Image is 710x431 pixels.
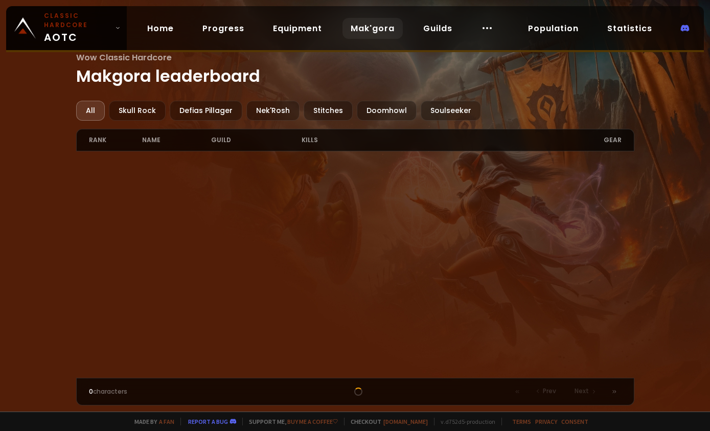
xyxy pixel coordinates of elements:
a: Consent [561,418,588,425]
div: gear [355,129,621,151]
a: Mak'gora [342,18,403,39]
a: Statistics [599,18,660,39]
div: name [142,129,211,151]
a: Guilds [415,18,461,39]
span: v. d752d5 - production [434,418,495,425]
div: characters [89,387,222,396]
div: Defias Pillager [170,101,242,121]
div: Doomhowl [357,101,417,121]
a: Buy me a coffee [287,418,338,425]
div: Stitches [304,101,353,121]
a: Equipment [265,18,330,39]
span: Made by [128,418,174,425]
div: Soulseeker [421,101,481,121]
div: All [76,101,105,121]
a: Classic HardcoreAOTC [6,6,127,50]
a: Progress [194,18,253,39]
h1: Makgora leaderboard [76,51,634,88]
a: Report a bug [188,418,228,425]
span: Next [575,387,589,396]
span: Checkout [344,418,428,425]
span: AOTC [44,11,111,45]
small: Classic Hardcore [44,11,111,30]
a: Home [139,18,182,39]
a: [DOMAIN_NAME] [383,418,428,425]
a: Privacy [535,418,557,425]
div: Nek'Rosh [246,101,300,121]
span: Wow Classic Hardcore [76,51,634,64]
a: a fan [159,418,174,425]
div: kills [302,129,355,151]
div: rank [89,129,142,151]
div: Skull Rock [109,101,166,121]
span: Support me, [242,418,338,425]
div: guild [211,129,302,151]
a: Population [520,18,587,39]
span: Prev [543,387,556,396]
span: 0 [89,387,93,396]
a: Terms [512,418,531,425]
